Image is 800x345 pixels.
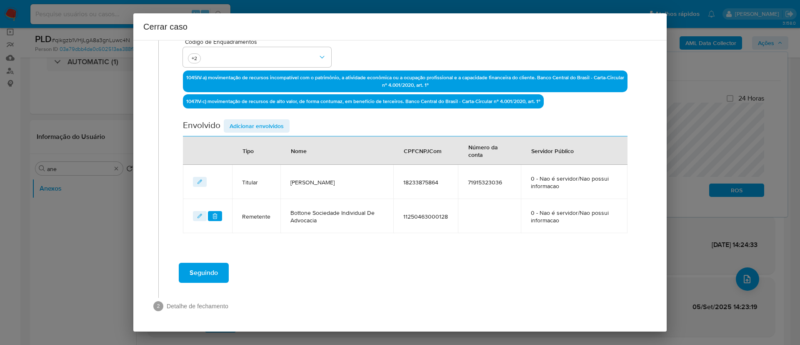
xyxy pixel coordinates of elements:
span: 11250463000128 [403,213,448,220]
td: NmEnv [280,199,393,233]
span: Seguindo [190,264,218,282]
div: Nome [281,141,317,161]
td: NumConta [458,165,521,199]
td: NumConta [458,199,521,233]
td: ServPub [521,165,627,199]
div: Número da conta [458,137,520,164]
button: Seguindo [179,263,229,283]
span: 71915323036 [468,179,511,186]
span: Adicionar envolvidos [230,120,284,132]
td: NmEnv [280,165,393,199]
span: 18233875864 [403,179,448,186]
p: 1047 IV-c) movimentação de recursos de alto valor, de forma contumaz, em benefício de terceiros. ... [183,94,544,108]
span: Detalhe de fechamento [167,302,647,310]
td: CPFCNPJEnv [393,165,458,199]
button: editEnvolvido [193,177,207,187]
span: Titular [242,179,270,186]
h2: Envolvido [183,119,220,133]
button: deleteEnvolvido [208,211,222,221]
span: +2 [190,55,199,62]
span: 0 - Nao é servidor/Nao possui informacao [531,175,617,190]
span: 0 - Nao é servidor/Nao possui informacao [531,209,617,224]
div: Servidor Público [521,141,584,161]
span: Código de Enquadramentos [185,39,333,45]
h2: Cerrar caso [143,20,657,33]
p: 1045 IV-a) movimentação de recursos incompatível com o patrimônio, a atividade econômica ou a ocu... [183,71,627,92]
td: ServPub [521,199,627,233]
button: addEnvolvido [224,119,290,133]
div: Tipo [232,141,264,161]
button: mostrar mais 2 [188,53,201,63]
span: [PERSON_NAME] [290,179,383,186]
td: CPFCNPJEnv [393,199,458,233]
button: editEnvolvido [193,211,207,221]
span: Bottone Sociedade Individual De Advocacia [290,209,383,224]
span: Remetente [242,213,270,220]
div: CPFCNPJCom [394,141,452,161]
text: 2 [157,303,160,309]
